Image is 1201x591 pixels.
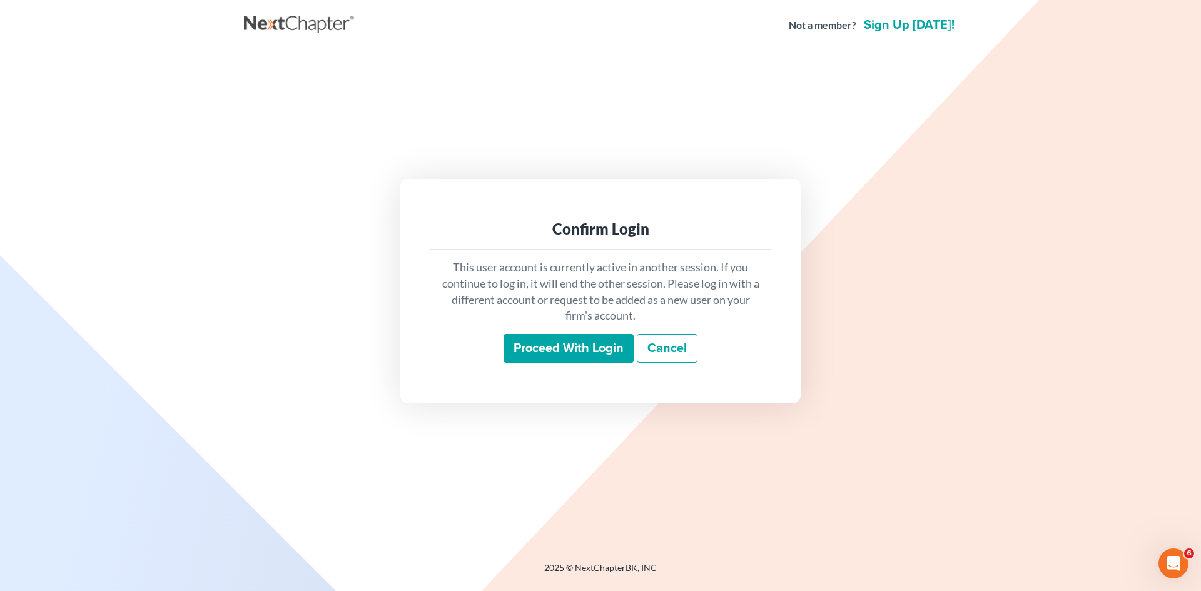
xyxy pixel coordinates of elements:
p: This user account is currently active in another session. If you continue to log in, it will end ... [440,260,761,324]
a: Sign up [DATE]! [861,19,957,31]
iframe: Intercom live chat [1158,548,1188,578]
input: Proceed with login [504,334,634,363]
div: Confirm Login [440,219,761,239]
a: Cancel [637,334,697,363]
div: 2025 © NextChapterBK, INC [244,562,957,584]
span: 6 [1184,548,1194,558]
strong: Not a member? [789,18,856,33]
